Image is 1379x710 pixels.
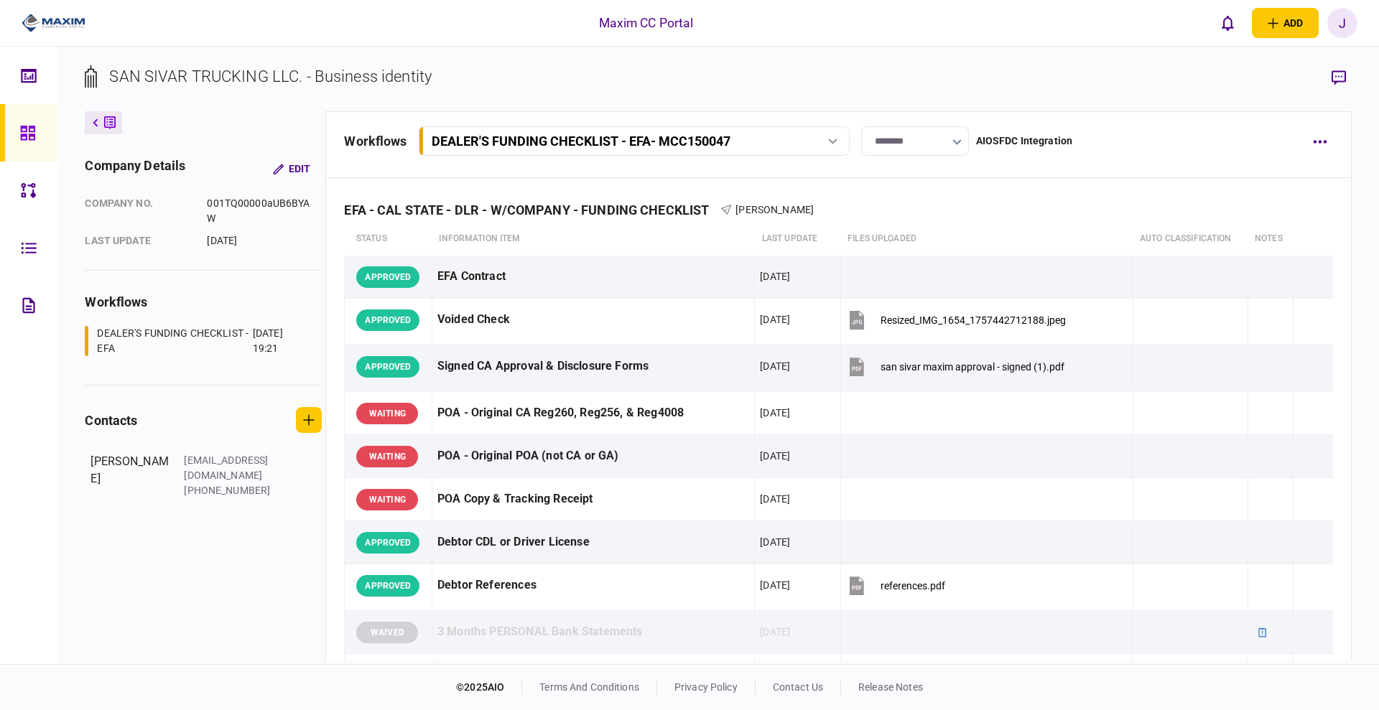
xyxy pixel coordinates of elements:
div: [DATE] [760,492,790,506]
div: contacts [85,411,137,430]
div: POA Copy & Tracking Receipt [437,483,749,515]
a: terms and conditions [539,681,639,693]
div: © 2025 AIO [456,680,522,695]
img: client company logo [22,12,85,34]
th: notes [1248,223,1294,256]
div: POA - Original POA (not CA or GA) [437,440,749,472]
div: last update [85,233,192,248]
div: 3 Months PERSONAL Bank Statements [437,616,749,648]
div: Debtor References [437,569,749,602]
div: AIOSFDC Integration [976,134,1073,149]
div: Signed CA Approval & Disclosure Forms [437,350,749,383]
div: 3 Months BUSINESS Bank Statements [437,659,749,691]
button: san sivar maxim approval - signed (1).pdf [846,350,1064,383]
div: [DATE] 19:21 [253,326,305,356]
div: SAN SIVAR TRUCKING LLC. - Business identity [109,65,432,88]
div: [PHONE_NUMBER] [184,483,277,498]
th: Files uploaded [840,223,1133,256]
button: open notifications list [1213,8,1243,38]
div: [EMAIL_ADDRESS][DOMAIN_NAME] [184,453,277,483]
div: APPROVED [356,575,419,597]
div: workflows [344,131,407,151]
button: J [1327,8,1357,38]
th: status [345,223,432,256]
div: WAIVED [356,622,418,643]
a: release notes [858,681,923,693]
div: EFA - CAL STATE - DLR - W/COMPANY - FUNDING CHECKLIST [344,202,720,218]
div: DEALER'S FUNDING CHECKLIST - EFA - MCC150047 [432,134,730,149]
div: [DATE] [207,233,311,248]
div: [DATE] [760,535,790,549]
div: APPROVED [356,532,419,553]
a: contact us [773,681,823,693]
div: company details [85,156,185,182]
a: privacy policy [674,681,738,693]
div: workflows [85,292,322,312]
div: Voided Check [437,304,749,336]
div: Resized_IMG_1654_1757442712188.jpeg [881,314,1066,326]
div: WAITING [356,446,418,467]
button: Edit [261,156,322,182]
div: 001TQ00000aUB6BYAW [207,196,311,226]
div: san sivar maxim approval - signed (1).pdf [881,361,1064,373]
button: Resized_IMG_1654_1757442712188.jpeg [846,304,1066,336]
div: APPROVED [356,309,419,331]
th: Information item [432,223,754,256]
div: APPROVED [356,266,419,288]
div: [DATE] [760,625,790,639]
div: [PERSON_NAME] [90,453,170,498]
div: Debtor CDL or Driver License [437,526,749,559]
div: [DATE] [760,406,790,420]
div: APPROVED [356,356,419,378]
button: open adding identity options [1252,8,1319,38]
div: [DATE] [760,359,790,373]
div: Maxim CC Portal [599,14,694,32]
th: last update [755,223,840,256]
div: EFA Contract [437,261,749,293]
div: DEALER'S FUNDING CHECKLIST - EFA [97,326,249,356]
div: [DATE] [760,578,790,592]
div: [DATE] [760,312,790,327]
div: WAITING [356,403,418,424]
th: auto classification [1133,223,1248,256]
button: references.pdf [846,569,945,602]
div: references.pdf [881,580,945,592]
div: POA - Original CA Reg260, Reg256, & Reg4008 [437,397,749,429]
div: WAITING [356,489,418,510]
div: [DATE] [760,449,790,463]
div: company no. [85,196,192,226]
a: DEALER'S FUNDING CHECKLIST - EFA[DATE] 19:21 [85,326,304,356]
button: DEALER'S FUNDING CHECKLIST - EFA- MCC150047 [419,126,850,156]
div: [DATE] [760,269,790,284]
span: [PERSON_NAME] [735,204,814,215]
